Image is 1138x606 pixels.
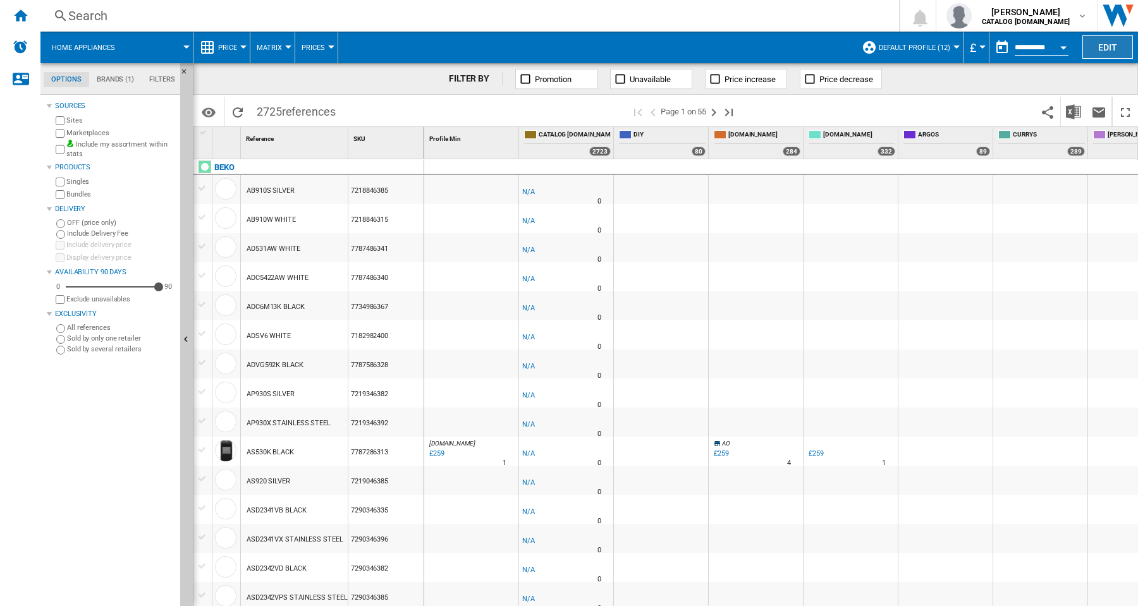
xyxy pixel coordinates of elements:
div: AS920 SILVER [247,467,290,496]
label: OFF (price only) [67,218,175,227]
md-tab-item: Options [44,72,89,87]
button: Default profile (12) [879,32,957,63]
label: Singles [66,177,175,186]
div: £259 [809,449,824,458]
div: 7290346396 [348,524,424,553]
md-tab-item: Filters [142,72,183,87]
div: N/A [522,564,535,576]
span: SKU [353,135,365,142]
button: Matrix [257,32,288,63]
div: Sort None [351,127,424,147]
div: 284 offers sold by AMAZON.CO.UK [783,147,800,156]
span: Prices [302,44,325,52]
label: Sold by only one retailer [67,334,175,343]
div: ADC6M13K BLACK [247,293,305,322]
button: Reload [225,97,250,126]
div: Delivery Time : 0 day [597,457,601,470]
div: 7787586328 [348,349,424,379]
button: Home appliances [52,32,128,63]
div: Availability 90 Days [55,267,175,277]
div: Price [200,32,243,63]
div: Delivery Time : 0 day [597,486,601,499]
div: N/A [522,273,535,286]
input: Sold by several retailers [56,346,65,355]
div: 90 [161,282,175,291]
div: 289 offers sold by CURRYS [1067,147,1085,156]
span: [PERSON_NAME] [982,6,1070,18]
span: references [282,105,336,118]
div: Sources [55,101,175,111]
div: N/A [522,302,535,315]
span: [DOMAIN_NAME] [728,130,800,141]
div: N/A [522,593,535,605]
div: 7219046385 [348,466,424,495]
div: Sort None [427,127,518,147]
div: 7290346335 [348,495,424,524]
div: Default profile (12) [862,32,957,63]
span: Profile Min [429,135,461,142]
span: [DOMAIN_NAME] [823,130,895,141]
label: Include delivery price [66,240,175,250]
div: Delivery Time : 1 day [503,457,506,470]
div: N/A [522,331,535,344]
div: DIY 80 offers sold by DIY [616,127,708,159]
div: 0 [53,282,63,291]
button: £ [970,32,982,63]
div: 7182982400 [348,320,424,349]
button: Share this bookmark with others [1035,97,1060,126]
button: Edit [1082,35,1133,59]
button: Prices [302,32,331,63]
div: N/A [522,244,535,257]
span: DIY [633,130,706,141]
button: First page [630,97,645,126]
button: Open calendar [1052,34,1075,57]
div: CATALOG [DOMAIN_NAME] 2723 offers sold by CATALOG BEKO.UK [522,127,613,159]
div: 2723 offers sold by CATALOG BEKO.UK [589,147,611,156]
input: Display delivery price [56,295,64,304]
input: Display delivery price [56,253,64,262]
input: OFF (price only) [56,219,65,228]
button: Last page [721,97,737,126]
span: AO [722,440,730,447]
div: Reference Sort None [243,127,348,147]
div: £259 [807,447,824,460]
div: Delivery [55,204,175,214]
div: SKU Sort None [351,127,424,147]
div: 7219346392 [348,408,424,437]
span: Price decrease [819,75,873,84]
div: 7787486341 [348,233,424,262]
md-slider: Availability [66,281,159,293]
img: alerts-logo.svg [13,39,28,54]
span: ARGOS [918,130,990,141]
label: All references [67,323,175,332]
span: [DOMAIN_NAME] [429,440,475,447]
div: AS530K BLACK [247,438,294,467]
div: N/A [522,389,535,402]
img: profile.jpg [946,3,972,28]
button: Price decrease [800,69,882,89]
div: N/A [522,476,535,489]
button: Promotion [515,69,597,89]
input: Include my assortment within stats [56,142,64,157]
button: Download in Excel [1061,97,1086,126]
input: Bundles [56,190,64,199]
div: ADSV6 WHITE [247,322,291,351]
div: ADVG592K BLACK [247,351,303,380]
div: Delivery Time : 0 day [597,515,601,528]
div: Search [68,7,866,25]
input: Sold by only one retailer [56,335,65,344]
div: 332 offers sold by AO.COM [878,147,895,156]
div: Delivery Time : 0 day [597,399,601,411]
b: CATALOG [DOMAIN_NAME] [982,18,1070,26]
input: Singles [56,178,64,186]
label: Display delivery price [66,253,175,262]
div: AB910S SILVER [247,176,295,205]
div: Delivery Time : 0 day [597,312,601,324]
div: ASD2342VD BLACK [247,554,307,583]
div: N/A [522,535,535,547]
div: FILTER BY [449,73,503,85]
div: 7219346382 [348,379,424,408]
img: mysite-bg-18x18.png [66,140,74,147]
